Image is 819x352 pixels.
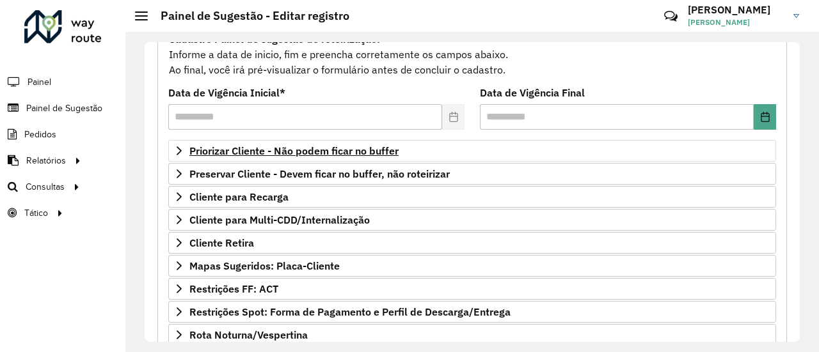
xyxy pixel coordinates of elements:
[168,232,776,254] a: Cliente Retira
[26,180,65,194] span: Consultas
[754,104,776,130] button: Choose Date
[26,102,102,115] span: Painel de Sugestão
[168,85,285,100] label: Data de Vigência Inicial
[28,75,51,89] span: Painel
[189,261,340,271] span: Mapas Sugeridos: Placa-Cliente
[168,163,776,185] a: Preservar Cliente - Devem ficar no buffer, não roteirizar
[189,238,254,248] span: Cliente Retira
[168,301,776,323] a: Restrições Spot: Forma de Pagamento e Perfil de Descarga/Entrega
[657,3,685,30] a: Contato Rápido
[480,85,585,100] label: Data de Vigência Final
[189,330,308,340] span: Rota Noturna/Vespertina
[168,31,776,78] div: Informe a data de inicio, fim e preencha corretamente os campos abaixo. Ao final, você irá pré-vi...
[24,206,48,220] span: Tático
[168,186,776,208] a: Cliente para Recarga
[24,128,56,141] span: Pedidos
[189,307,511,317] span: Restrições Spot: Forma de Pagamento e Perfil de Descarga/Entrega
[189,169,450,179] span: Preservar Cliente - Devem ficar no buffer, não roteirizar
[168,140,776,162] a: Priorizar Cliente - Não podem ficar no buffer
[189,284,278,294] span: Restrições FF: ACT
[169,33,380,45] strong: Cadastro Painel de sugestão de roteirização:
[189,215,370,225] span: Cliente para Multi-CDD/Internalização
[168,255,776,277] a: Mapas Sugeridos: Placa-Cliente
[168,278,776,300] a: Restrições FF: ACT
[168,324,776,346] a: Rota Noturna/Vespertina
[189,146,399,156] span: Priorizar Cliente - Não podem ficar no buffer
[148,9,349,23] h2: Painel de Sugestão - Editar registro
[26,154,66,167] span: Relatórios
[168,209,776,231] a: Cliente para Multi-CDD/Internalização
[688,4,784,16] h3: [PERSON_NAME]
[688,17,784,28] span: [PERSON_NAME]
[189,192,289,202] span: Cliente para Recarga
